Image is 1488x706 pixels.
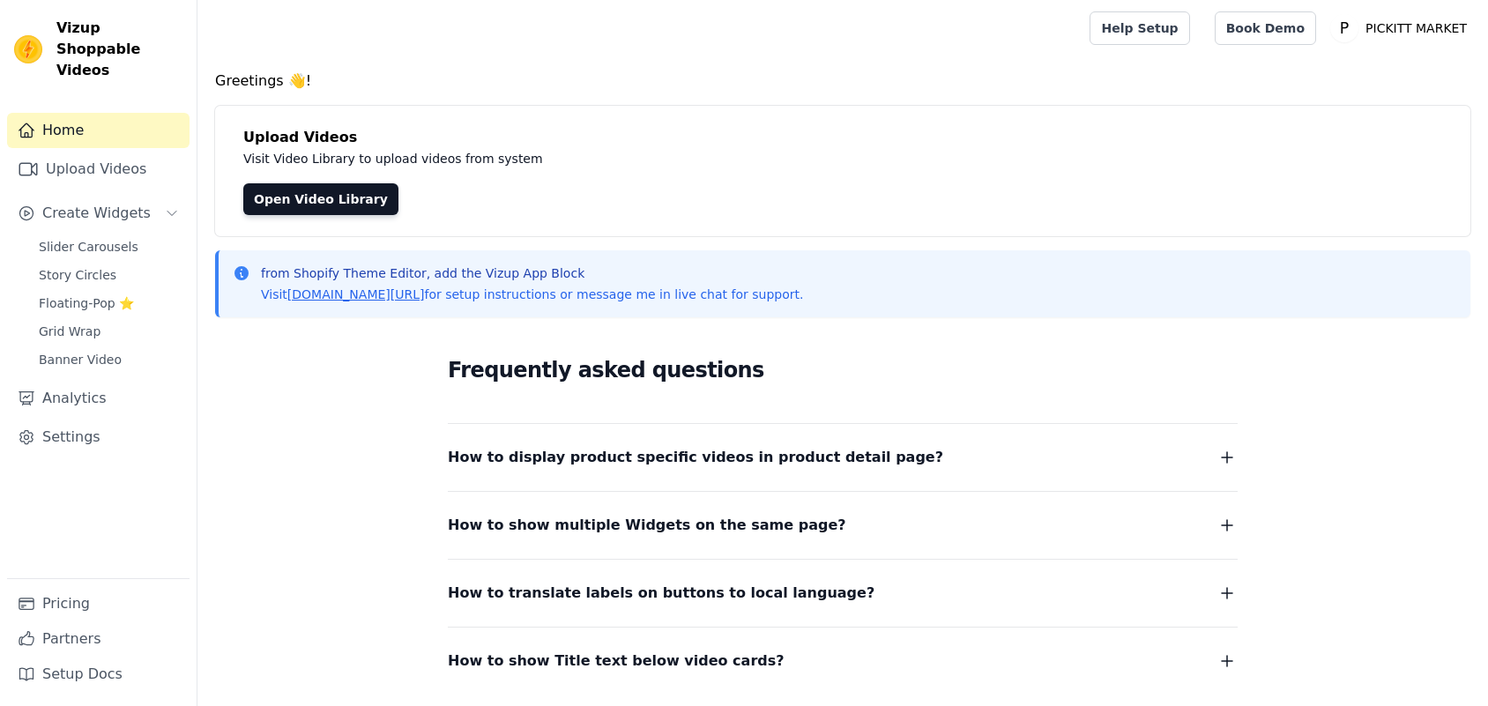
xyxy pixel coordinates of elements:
img: Vizup [14,35,42,63]
a: Settings [7,420,190,455]
button: Create Widgets [7,196,190,231]
a: Grid Wrap [28,319,190,344]
a: Partners [7,621,190,657]
span: How to show multiple Widgets on the same page? [448,513,846,538]
a: Analytics [7,381,190,416]
span: Story Circles [39,266,116,284]
text: P [1340,19,1349,37]
p: PICKITT MARKET [1358,12,1474,44]
a: Open Video Library [243,183,398,215]
a: Setup Docs [7,657,190,692]
a: Story Circles [28,263,190,287]
span: Slider Carousels [39,238,138,256]
span: Create Widgets [42,203,151,224]
span: Vizup Shoppable Videos [56,18,182,81]
button: How to show multiple Widgets on the same page? [448,513,1238,538]
a: Slider Carousels [28,234,190,259]
button: How to translate labels on buttons to local language? [448,581,1238,606]
a: [DOMAIN_NAME][URL] [287,287,425,301]
span: Grid Wrap [39,323,100,340]
p: Visit for setup instructions or message me in live chat for support. [261,286,803,303]
p: from Shopify Theme Editor, add the Vizup App Block [261,264,803,282]
a: Home [7,113,190,148]
h2: Frequently asked questions [448,353,1238,388]
h4: Greetings 👋! [215,71,1470,92]
span: How to display product specific videos in product detail page? [448,445,943,470]
a: Floating-Pop ⭐ [28,291,190,316]
button: How to show Title text below video cards? [448,649,1238,673]
span: How to show Title text below video cards? [448,649,785,673]
a: Help Setup [1090,11,1189,45]
a: Banner Video [28,347,190,372]
a: Book Demo [1215,11,1316,45]
button: P PICKITT MARKET [1330,12,1474,44]
button: How to display product specific videos in product detail page? [448,445,1238,470]
span: Banner Video [39,351,122,368]
p: Visit Video Library to upload videos from system [243,148,1033,169]
span: How to translate labels on buttons to local language? [448,581,874,606]
h4: Upload Videos [243,127,1442,148]
a: Upload Videos [7,152,190,187]
span: Floating-Pop ⭐ [39,294,134,312]
a: Pricing [7,586,190,621]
